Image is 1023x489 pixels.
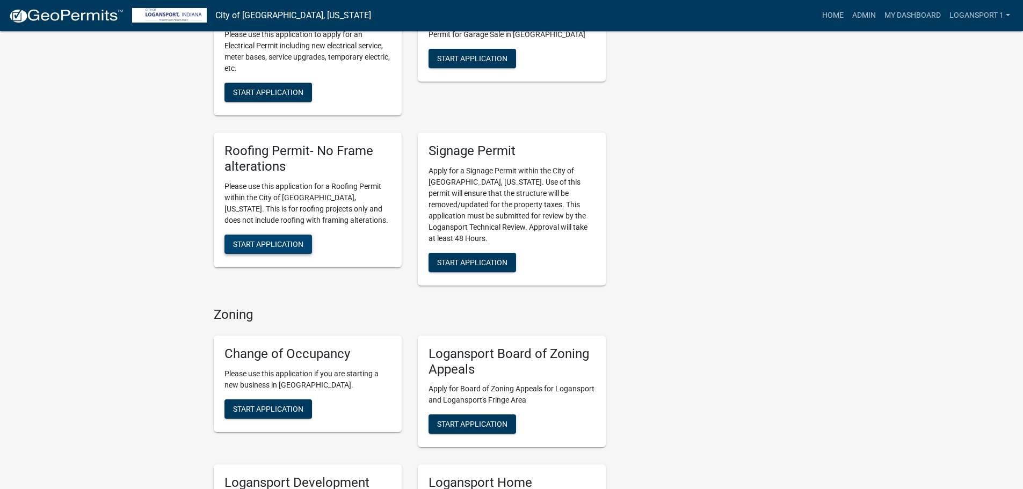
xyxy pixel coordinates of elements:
button: Start Application [224,399,312,419]
h5: Logansport Board of Zoning Appeals [429,346,595,377]
button: Start Application [224,235,312,254]
button: Start Application [429,414,516,434]
span: Start Application [233,88,303,97]
a: My Dashboard [880,5,945,26]
span: Start Application [437,54,507,63]
p: Please use this application if you are starting a new business in [GEOGRAPHIC_DATA]. [224,368,391,391]
h4: Zoning [214,307,606,323]
span: Start Application [437,420,507,428]
span: Start Application [437,258,507,267]
p: Please use this application for a Roofing Permit within the City of [GEOGRAPHIC_DATA], [US_STATE]... [224,181,391,226]
a: Admin [848,5,880,26]
button: Start Application [429,253,516,272]
h5: Signage Permit [429,143,595,159]
button: Start Application [224,83,312,102]
h5: Roofing Permit- No Frame alterations [224,143,391,174]
span: Start Application [233,239,303,248]
p: Apply for Board of Zoning Appeals for Logansport and Logansport's Fringe Area [429,383,595,406]
p: Permit for Garage Sale in [GEOGRAPHIC_DATA] [429,29,595,40]
p: Apply for a Signage Permit within the City of [GEOGRAPHIC_DATA], [US_STATE]. Use of this permit w... [429,165,595,244]
a: City of [GEOGRAPHIC_DATA], [US_STATE] [215,6,371,25]
a: Logansport 1 [945,5,1014,26]
h5: Change of Occupancy [224,346,391,362]
p: Please use this application to apply for an Electrical Permit including new electrical service, m... [224,29,391,74]
img: City of Logansport, Indiana [132,8,207,23]
button: Start Application [429,49,516,68]
span: Start Application [233,404,303,413]
a: Home [818,5,848,26]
